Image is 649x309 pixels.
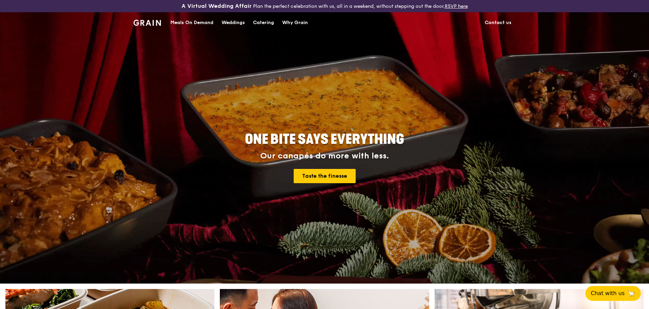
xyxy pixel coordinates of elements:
div: Weddings [222,13,245,33]
a: RSVP here [445,3,468,9]
a: Taste the finesse [294,169,356,183]
span: 🦙 [627,289,635,297]
div: Our canapés do more with less. [203,151,446,161]
div: Why Grain [282,13,308,33]
img: Grain [133,20,161,26]
a: Why Grain [278,13,312,33]
div: Catering [253,13,274,33]
button: Chat with us🦙 [585,286,641,301]
a: Contact us [481,13,516,33]
a: Catering [249,13,278,33]
a: Weddings [217,13,249,33]
span: ONE BITE SAYS EVERYTHING [245,131,404,148]
div: Plan the perfect celebration with us, all in a weekend, without stepping out the door. [129,3,520,9]
div: Meals On Demand [170,13,213,33]
h3: A Virtual Wedding Affair [182,3,252,9]
a: GrainGrain [133,12,161,32]
span: Chat with us [591,289,625,297]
